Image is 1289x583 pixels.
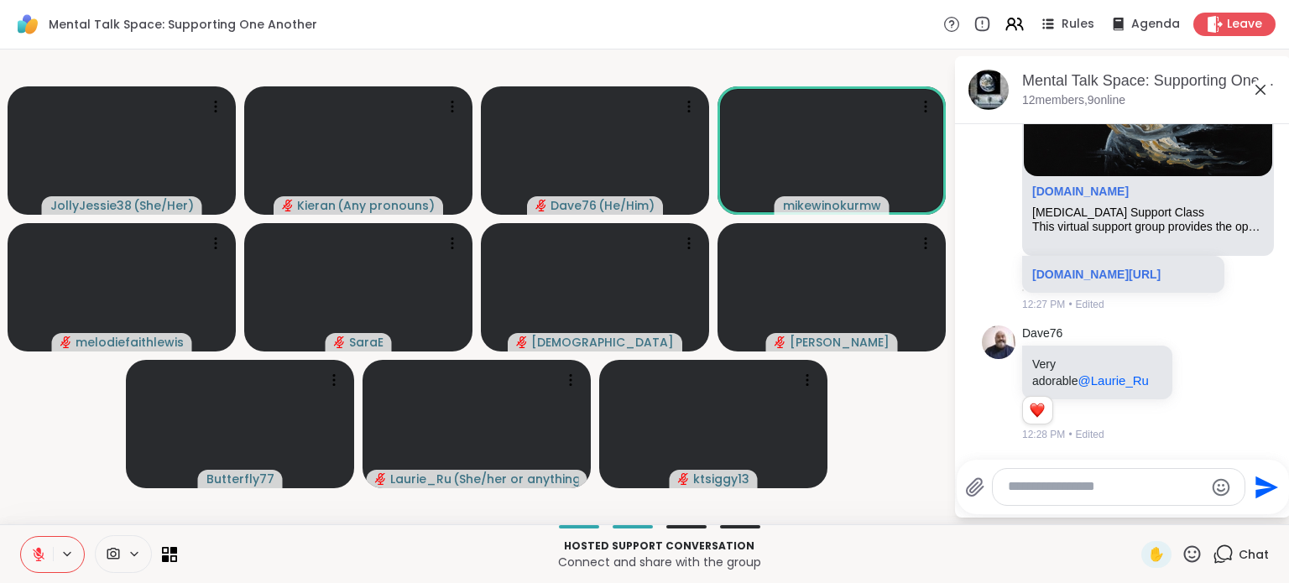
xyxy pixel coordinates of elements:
img: https://sharewell-space-live.sfo3.digitaloceanspaces.com/user-generated/7b48ed95-4a68-4e32-97f3-5... [982,325,1015,359]
span: ktsiggy13 [693,471,749,487]
div: Reaction list [1023,397,1052,424]
span: audio-muted [516,336,528,348]
span: ( She/her or anything else ) [453,471,579,487]
span: Agenda [1131,16,1180,33]
p: 12 members, 9 online [1022,92,1125,109]
span: Edited [1076,427,1104,442]
span: ( Any pronouns ) [337,197,435,214]
button: Reactions: love [1028,403,1046,417]
a: Attachment [1032,185,1129,198]
div: This virtual support group provides the opportunity for moms to connect and find community with o... [1032,220,1264,234]
span: Mental Talk Space: Supporting One Another [49,16,317,33]
button: Send [1245,468,1283,506]
span: audio-muted [334,336,346,348]
span: ( She/Her ) [133,197,194,214]
span: Butterfly77 [206,471,274,487]
span: audio-muted [60,336,72,348]
span: audio-muted [375,473,387,485]
span: • [1068,297,1072,312]
a: [DOMAIN_NAME][URL] [1032,268,1161,281]
p: Hosted support conversation [187,539,1131,554]
span: audio-muted [535,200,547,211]
a: Dave76 [1022,325,1062,342]
p: Connect and share with the group [187,554,1131,570]
span: [DEMOGRAPHIC_DATA] [531,334,674,351]
span: ( He/Him ) [598,197,655,214]
img: ShareWell Logomark [13,10,42,39]
span: melodiefaithlewis [76,334,184,351]
img: Mental Talk Space: Supporting One Another, Oct 13 [968,70,1009,110]
span: Chat [1239,546,1269,563]
span: 12:27 PM [1022,297,1065,312]
textarea: Type your message [1008,478,1203,496]
span: 12:28 PM [1022,427,1065,442]
span: JollyJessie38 [50,197,132,214]
div: [MEDICAL_DATA] Support Class [1032,206,1264,220]
span: Kieran [297,197,336,214]
span: SaraE [349,334,384,351]
p: Very adorable [1032,356,1162,389]
span: ✋ [1148,544,1165,565]
span: Edited [1076,297,1104,312]
span: audio-muted [775,336,786,348]
span: mikewinokurmw [783,197,881,214]
div: Mental Talk Space: Supporting One Another, [DATE] [1022,70,1277,91]
span: [PERSON_NAME] [790,334,890,351]
span: Rules [1062,16,1094,33]
span: @Laurie_Ru [1078,373,1149,388]
span: Leave [1227,16,1262,33]
button: Emoji picker [1211,477,1231,497]
span: • [1068,427,1072,442]
span: Laurie_Ru [390,471,451,487]
span: audio-muted [282,200,294,211]
span: Dave76 [551,197,597,214]
span: audio-muted [678,473,690,485]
